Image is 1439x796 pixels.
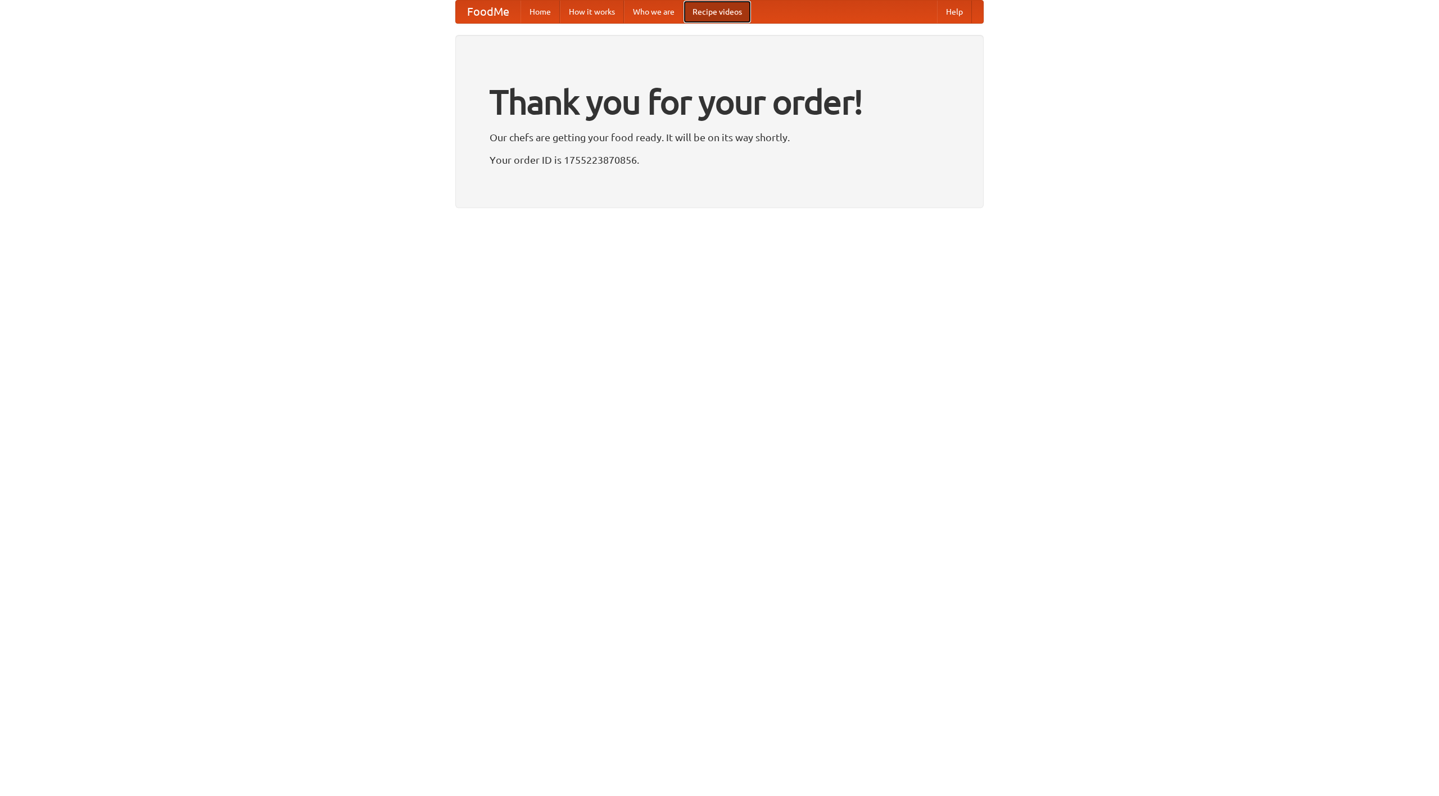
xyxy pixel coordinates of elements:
a: How it works [560,1,624,23]
a: Home [521,1,560,23]
a: Recipe videos [684,1,751,23]
h1: Thank you for your order! [490,75,949,129]
p: Our chefs are getting your food ready. It will be on its way shortly. [490,129,949,146]
p: Your order ID is 1755223870856. [490,151,949,168]
a: Who we are [624,1,684,23]
a: FoodMe [456,1,521,23]
a: Help [937,1,972,23]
